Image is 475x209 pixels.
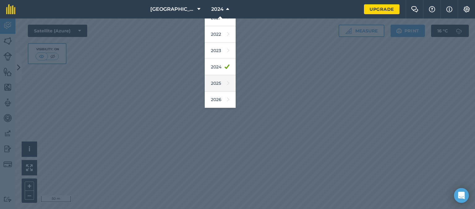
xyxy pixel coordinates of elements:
[364,4,400,14] a: Upgrade
[411,6,418,12] img: Two speech bubbles overlapping with the left bubble in the forefront
[446,6,452,13] img: svg+xml;base64,PHN2ZyB4bWxucz0iaHR0cDovL3d3dy53My5vcmcvMjAwMC9zdmciIHdpZHRoPSIxNyIgaGVpZ2h0PSIxNy...
[205,43,236,59] a: 2023
[454,188,469,203] div: Open Intercom Messenger
[211,6,224,13] span: 2024
[205,26,236,43] a: 2022
[463,6,470,12] img: A cog icon
[428,6,436,12] img: A question mark icon
[150,6,195,13] span: [GEOGRAPHIC_DATA]
[6,4,15,14] img: fieldmargin Logo
[205,75,236,92] a: 2025
[205,92,236,108] a: 2026
[205,59,236,75] a: 2024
